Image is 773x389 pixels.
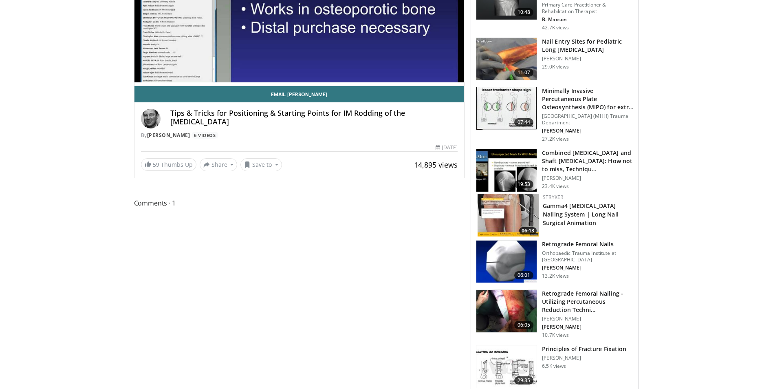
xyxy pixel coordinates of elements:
a: 07:44 Minimally Invasive Percutaneous Plate Osteosynthesis (MIPO) for extr… [GEOGRAPHIC_DATA] (MH... [476,87,634,142]
p: [PERSON_NAME] [542,55,634,62]
p: [PERSON_NAME] [542,128,634,134]
div: By [141,132,458,139]
span: 06:01 [514,271,534,279]
h3: Principles of Fracture Fixation [542,345,626,353]
p: 13.2K views [542,273,569,279]
img: Avatar [141,109,161,128]
h3: Minimally Invasive Percutaneous Plate Osteosynthesis (MIPO) for extr… [542,87,634,111]
p: [PERSON_NAME] [542,324,634,330]
img: fylOjp5pkC-GA4Zn4xMDoxOjBrO-I4W8_9.150x105_q85_crop-smart_upscale.jpg [476,87,537,130]
img: 245459_0002_1.png.150x105_q85_crop-smart_upscale.jpg [476,149,537,192]
span: 19:53 [514,180,534,188]
span: 11:07 [514,69,534,77]
h3: Retrograde Femoral Nails [542,240,634,248]
span: 07:44 [514,118,534,126]
a: 29:35 Principles of Fracture Fixation [PERSON_NAME] 6.5K views [476,345,634,388]
a: 06:01 Retrograde Femoral Nails Orthopaedic Trauma Institute at [GEOGRAPHIC_DATA] [PERSON_NAME] 13... [476,240,634,283]
img: XzOTlMlQSGUnbGTX4xMDoxOjBrO-I4W8_12.150x105_q85_crop-smart_upscale.jpg [476,241,537,283]
h3: Combined [MEDICAL_DATA] and Shaft [MEDICAL_DATA]: How not to miss, Techniqu… [542,149,634,173]
a: Email [PERSON_NAME] [134,86,465,102]
p: B. Maxson [542,16,634,23]
h4: Tips & Tricks for Positioning & Starting Points for IM Rodding of the [MEDICAL_DATA] [170,109,458,126]
div: [DATE] [436,144,458,151]
p: 10.7K views [542,332,569,338]
span: 10:48 [514,8,534,16]
a: Gamma4 [MEDICAL_DATA] Nailing System | Long Nail Surgical Animation [543,202,619,227]
p: Orthopaedic Trauma Institute at [GEOGRAPHIC_DATA] [542,250,634,263]
h3: Nail Entry Sites for Pediatric Long [MEDICAL_DATA] [542,38,634,54]
span: 59 [153,161,159,168]
span: Comments 1 [134,198,465,208]
p: [PERSON_NAME] [542,316,634,322]
img: 155d8d39-586d-417b-a344-3221a42b29c1.150x105_q85_crop-smart_upscale.jpg [478,194,539,236]
button: Save to [240,158,282,171]
p: [GEOGRAPHIC_DATA] (MHH) Trauma Department [542,113,634,126]
a: 59 Thumbs Up [141,158,196,171]
span: 06:13 [519,227,537,234]
img: d5ySKFN8UhyXrjO34xMDoxOjA4MTsiGN_2.150x105_q85_crop-smart_upscale.jpg [476,38,537,80]
p: [PERSON_NAME] [542,175,634,181]
a: 06:13 [478,194,539,236]
p: 29.0K views [542,64,569,70]
p: 42.7K views [542,24,569,31]
img: f420890a-d681-48c3-8d6b-f111bbcaa651.150x105_q85_crop-smart_upscale.jpg [476,290,537,332]
a: 6 Videos [192,132,218,139]
a: [PERSON_NAME] [147,132,190,139]
img: 43d6e0ff-d188-4d5c-a788-5383299a50af.150x105_q85_crop-smart_upscale.jpg [476,345,537,388]
p: 23.4K views [542,183,569,190]
button: Share [200,158,238,171]
p: [PERSON_NAME] [542,355,626,361]
p: 6.5K views [542,363,566,369]
p: [PERSON_NAME] [542,265,634,271]
span: 06:05 [514,321,534,329]
p: 27.2K views [542,136,569,142]
a: Stryker [543,194,563,201]
h3: Retrograde Femoral Nailing - Utilizing Percutaneous Reduction Techni… [542,290,634,314]
a: 11:07 Nail Entry Sites for Pediatric Long [MEDICAL_DATA] [PERSON_NAME] 29.0K views [476,38,634,81]
a: 19:53 Combined [MEDICAL_DATA] and Shaft [MEDICAL_DATA]: How not to miss, Techniqu… [PERSON_NAME] ... [476,149,634,192]
span: 14,895 views [414,160,458,170]
a: 06:05 Retrograde Femoral Nailing - Utilizing Percutaneous Reduction Techni… [PERSON_NAME] [PERSON... [476,290,634,338]
span: 29:35 [514,376,534,385]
